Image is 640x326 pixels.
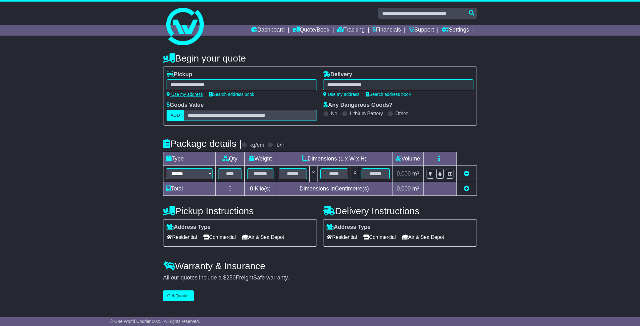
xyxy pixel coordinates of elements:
span: Commercial [363,232,396,242]
span: 0.000 [397,170,411,177]
label: lb/in [275,142,286,149]
span: Air & Sea Depot [402,232,444,242]
a: Use my address [167,92,203,97]
span: m [412,170,419,177]
label: No [331,111,337,116]
td: Type [163,152,216,166]
label: Address Type [327,224,371,231]
a: Financials [372,25,401,36]
td: Dimensions (L x W x H) [276,152,392,166]
label: Goods Value [167,102,204,109]
td: x [309,166,317,182]
td: Volume [392,152,423,166]
span: Commercial [203,232,236,242]
button: Get Quotes [163,290,194,301]
a: Dashboard [251,25,285,36]
td: 0 [216,182,245,196]
span: Residential [167,232,197,242]
span: m [412,185,419,192]
td: x [351,166,359,182]
span: © One World Courier 2025. All rights reserved. [110,319,200,324]
h4: Package details | [163,138,242,149]
sup: 3 [417,185,419,190]
label: AUD [167,110,184,121]
td: Total [163,182,216,196]
span: 0 [250,185,253,192]
a: Search address book [209,92,254,97]
td: Kilo(s) [245,182,276,196]
label: Pickup [167,71,192,78]
td: Weight [245,152,276,166]
a: Remove this item [464,170,469,177]
label: Address Type [167,224,211,231]
span: 0.000 [397,185,411,192]
a: Settings [442,25,469,36]
a: Quote/Book [292,25,329,36]
label: Other [395,111,408,116]
a: Tracking [337,25,365,36]
span: 250 [226,274,236,281]
sup: 3 [417,170,419,175]
a: Search address book [366,92,411,97]
td: Dimensions in Centimetre(s) [276,182,392,196]
h4: Pickup Instructions [163,206,317,216]
a: Use my address [323,92,359,97]
a: Add new item [464,185,469,192]
span: Air & Sea Depot [242,232,284,242]
label: Any Dangerous Goods? [323,102,392,109]
h4: Delivery Instructions [323,206,477,216]
div: All our quotes include a $ FreightSafe warranty. [163,274,477,281]
h4: Begin your quote [163,53,477,63]
a: Support [409,25,434,36]
label: Delivery [323,71,352,78]
td: Qty [216,152,245,166]
span: Residential [327,232,357,242]
label: kg/cm [249,142,264,149]
h4: Warranty & Insurance [163,261,477,271]
label: Lithium Battery [350,111,383,116]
